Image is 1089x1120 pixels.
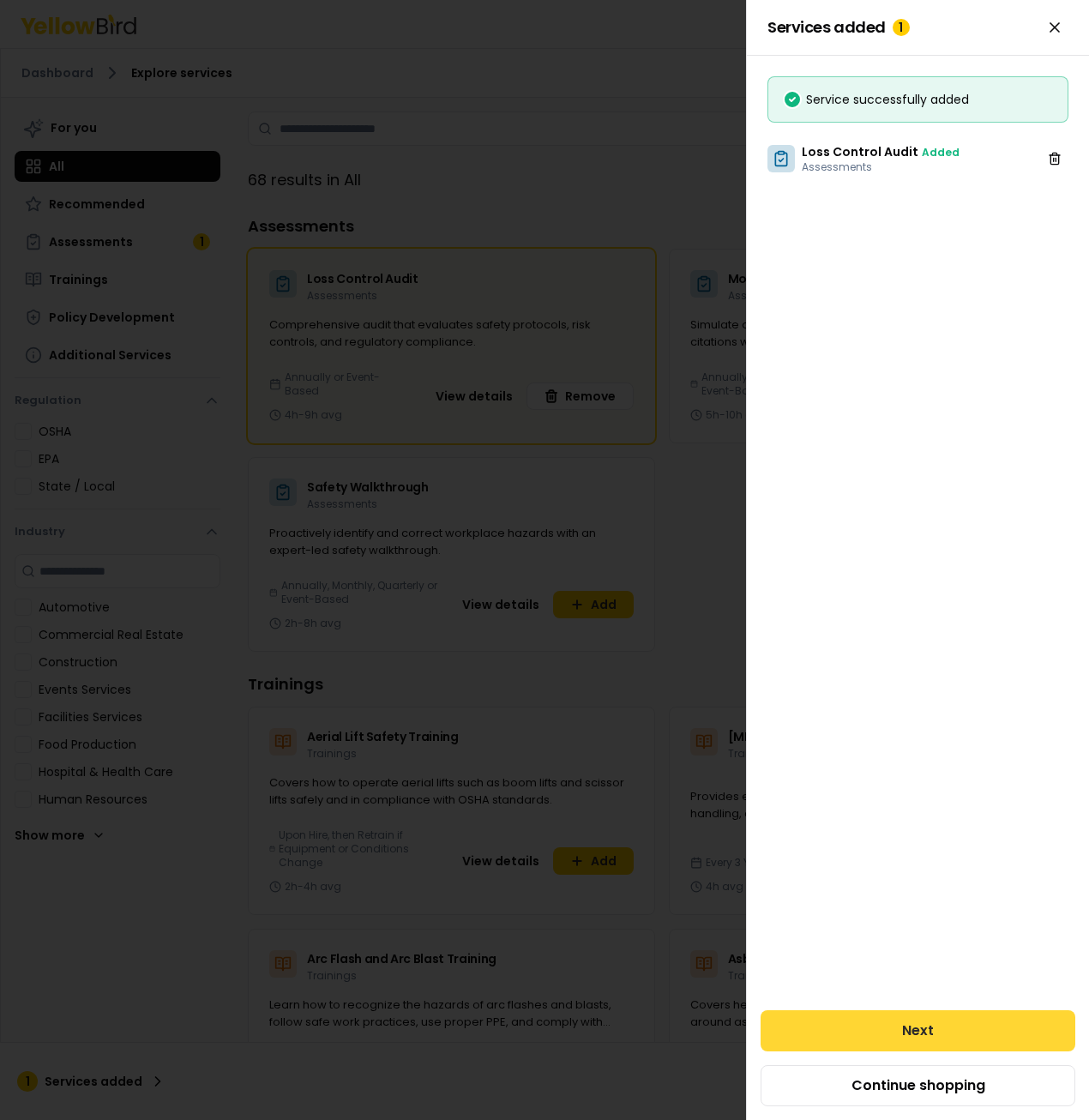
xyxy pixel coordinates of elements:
h3: Loss Control Audit [802,143,960,160]
span: Services added [767,19,910,36]
div: 1 [893,19,910,36]
span: Added [922,145,960,160]
p: Assessments [802,160,960,174]
button: Close [1041,14,1068,41]
button: Continue shopping [761,1065,1075,1106]
button: Next [761,1010,1075,1051]
div: Service successfully added [782,91,1054,108]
